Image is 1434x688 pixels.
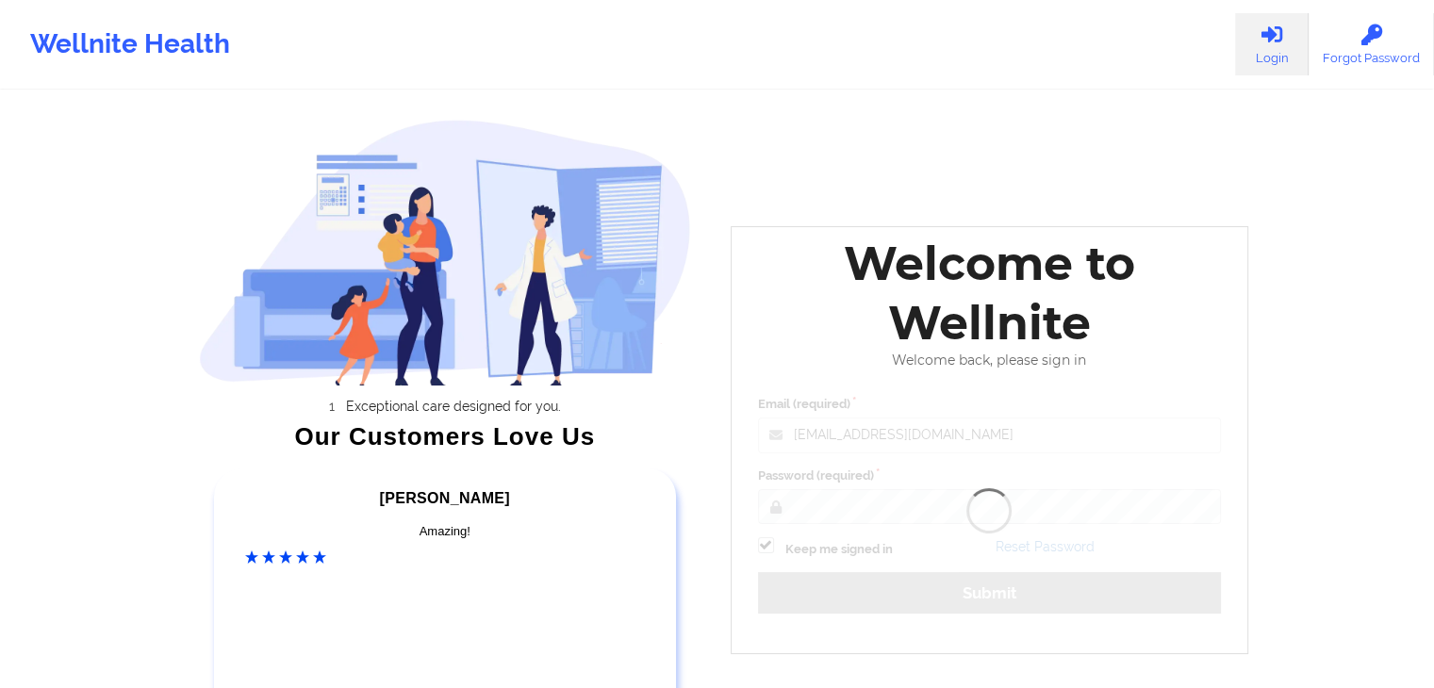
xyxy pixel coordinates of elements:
[1235,13,1309,75] a: Login
[1309,13,1434,75] a: Forgot Password
[199,119,691,385] img: wellnite-auth-hero_200.c722682e.png
[199,427,691,446] div: Our Customers Love Us
[380,490,510,506] span: [PERSON_NAME]
[245,522,645,541] div: Amazing!
[216,399,691,414] li: Exceptional care designed for you.
[745,234,1235,352] div: Welcome to Wellnite
[745,352,1235,369] div: Welcome back, please sign in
